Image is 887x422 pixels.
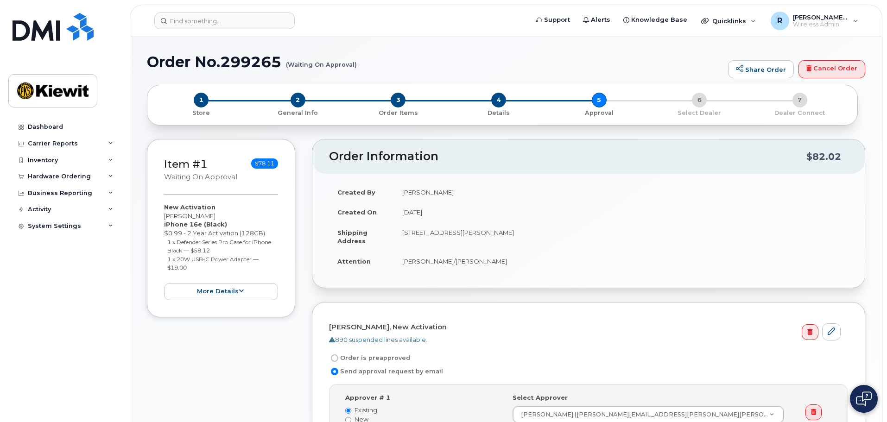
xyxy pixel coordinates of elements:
[394,251,848,271] td: [PERSON_NAME]/[PERSON_NAME]
[164,203,278,300] div: [PERSON_NAME] $0.99 - 2 Year Activation (128GB)
[337,258,371,265] strong: Attention
[164,283,278,300] button: more details
[394,222,848,251] td: [STREET_ADDRESS][PERSON_NAME]
[286,54,357,68] small: (Waiting On Approval)
[329,353,410,364] label: Order is preapproved
[348,107,449,117] a: 3 Order Items
[352,109,445,117] p: Order Items
[164,203,215,211] strong: New Activation
[291,93,305,107] span: 2
[345,393,390,402] label: Approver # 1
[345,406,499,415] label: Existing
[164,220,227,228] strong: iPhone 16e (Black)
[391,93,405,107] span: 3
[164,157,208,170] a: Item #1
[452,109,545,117] p: Details
[329,335,841,344] div: 890 suspended lines available.
[158,109,244,117] p: Store
[194,93,209,107] span: 1
[491,93,506,107] span: 4
[513,393,568,402] label: Select Approver
[345,408,351,414] input: Existing
[329,323,841,331] h4: [PERSON_NAME], New Activation
[728,60,794,79] a: Share Order
[394,202,848,222] td: [DATE]
[251,158,278,169] span: $78.11
[248,107,348,117] a: 2 General Info
[167,239,271,254] small: 1 x Defender Series Pro Case for iPhone Black — $58.12
[337,189,375,196] strong: Created By
[329,150,806,163] h2: Order Information
[337,208,377,216] strong: Created On
[806,148,841,165] div: $82.02
[515,410,769,419] span: [PERSON_NAME] ([PERSON_NAME][EMAIL_ADDRESS][PERSON_NAME][PERSON_NAME][DOMAIN_NAME])
[449,107,549,117] a: 4 Details
[147,54,723,70] h1: Order No.299265
[252,109,345,117] p: General Info
[329,366,443,377] label: Send approval request by email
[164,173,237,181] small: Waiting On Approval
[155,107,248,117] a: 1 Store
[856,391,872,406] img: Open chat
[167,256,259,271] small: 1 x 20W USB-C Power Adapter — $19.00
[331,354,338,362] input: Order is preapproved
[394,182,848,202] td: [PERSON_NAME]
[337,229,367,245] strong: Shipping Address
[331,368,338,375] input: Send approval request by email
[798,60,865,79] a: Cancel Order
